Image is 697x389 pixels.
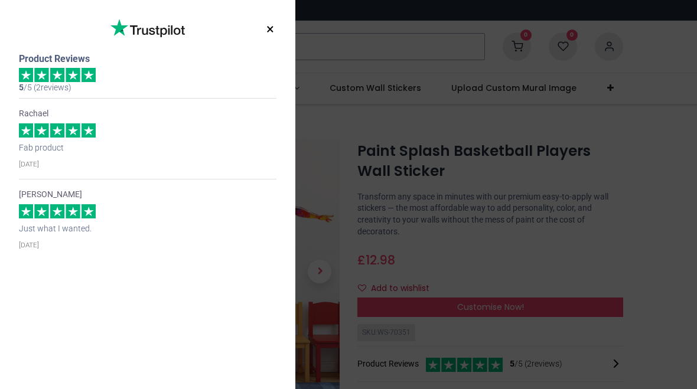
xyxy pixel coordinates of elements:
p: Fab product [19,142,276,154]
div: Product Reviews [19,53,276,66]
strong: Rachael [19,108,48,120]
p: Just what I wanted. [19,223,276,235]
span: /5 ( 2 reviews) [19,83,71,92]
span: 5 [19,83,24,92]
small: [DATE] [19,241,39,249]
strong: [PERSON_NAME] [19,189,82,201]
small: [DATE] [19,160,39,168]
button: × [263,19,278,40]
